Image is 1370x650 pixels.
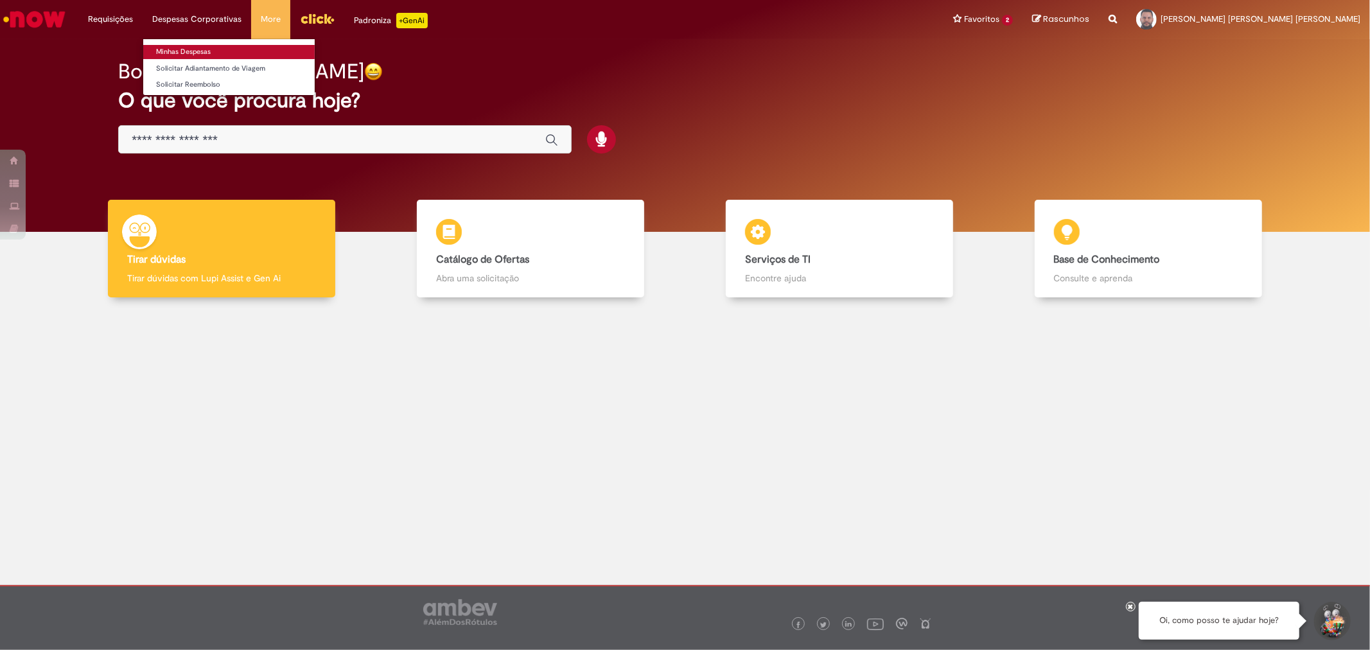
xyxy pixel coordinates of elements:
[1043,13,1089,25] span: Rascunhos
[127,272,316,285] p: Tirar dúvidas com Lupi Assist e Gen Ai
[896,618,908,629] img: logo_footer_workplace.png
[745,272,934,285] p: Encontre ajuda
[143,62,315,76] a: Solicitar Adiantamento de Viagem
[1,6,67,32] img: ServiceNow
[1054,272,1243,285] p: Consulte e aprenda
[364,62,383,81] img: happy-face.png
[1161,13,1360,24] span: [PERSON_NAME] [PERSON_NAME] [PERSON_NAME]
[396,13,428,28] p: +GenAi
[152,13,242,26] span: Despesas Corporativas
[1002,15,1013,26] span: 2
[867,615,884,632] img: logo_footer_youtube.png
[118,60,364,83] h2: Bom dia, [PERSON_NAME]
[820,622,827,628] img: logo_footer_twitter.png
[1139,602,1299,640] div: Oi, como posso te ajudar hoje?
[436,253,529,266] b: Catálogo de Ofertas
[845,621,852,629] img: logo_footer_linkedin.png
[261,13,281,26] span: More
[436,272,625,285] p: Abra uma solicitação
[964,13,999,26] span: Favoritos
[1032,13,1089,26] a: Rascunhos
[354,13,428,28] div: Padroniza
[423,599,497,625] img: logo_footer_ambev_rotulo_gray.png
[1312,602,1351,640] button: Iniciar Conversa de Suporte
[795,622,802,628] img: logo_footer_facebook.png
[994,200,1303,298] a: Base de Conhecimento Consulte e aprenda
[143,78,315,92] a: Solicitar Reembolso
[143,45,315,59] a: Minhas Despesas
[88,13,133,26] span: Requisições
[143,39,315,96] ul: Despesas Corporativas
[1054,253,1160,266] b: Base de Conhecimento
[745,253,811,266] b: Serviços de TI
[118,89,1251,112] h2: O que você procura hoje?
[376,200,685,298] a: Catálogo de Ofertas Abra uma solicitação
[920,618,931,629] img: logo_footer_naosei.png
[127,253,186,266] b: Tirar dúvidas
[300,9,335,28] img: click_logo_yellow_360x200.png
[685,200,994,298] a: Serviços de TI Encontre ajuda
[67,200,376,298] a: Tirar dúvidas Tirar dúvidas com Lupi Assist e Gen Ai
